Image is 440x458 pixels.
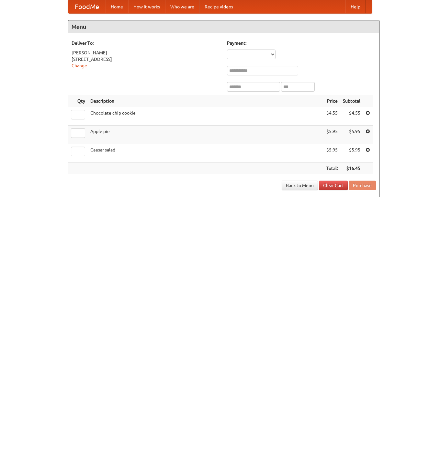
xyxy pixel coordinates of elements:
[72,63,87,68] a: Change
[88,95,323,107] th: Description
[340,107,363,126] td: $4.55
[68,95,88,107] th: Qty
[323,162,340,174] th: Total:
[323,95,340,107] th: Price
[88,144,323,162] td: Caesar salad
[72,50,220,56] div: [PERSON_NAME]
[72,56,220,62] div: [STREET_ADDRESS]
[340,162,363,174] th: $16.45
[72,40,220,46] h5: Deliver To:
[68,0,106,13] a: FoodMe
[349,181,376,190] button: Purchase
[88,107,323,126] td: Chocolate chip cookie
[199,0,238,13] a: Recipe videos
[165,0,199,13] a: Who we are
[227,40,376,46] h5: Payment:
[323,144,340,162] td: $5.95
[340,144,363,162] td: $5.95
[323,107,340,126] td: $4.55
[323,126,340,144] td: $5.95
[88,126,323,144] td: Apple pie
[319,181,348,190] a: Clear Cart
[68,20,379,33] h4: Menu
[282,181,318,190] a: Back to Menu
[340,95,363,107] th: Subtotal
[340,126,363,144] td: $5.95
[345,0,366,13] a: Help
[106,0,128,13] a: Home
[128,0,165,13] a: How it works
